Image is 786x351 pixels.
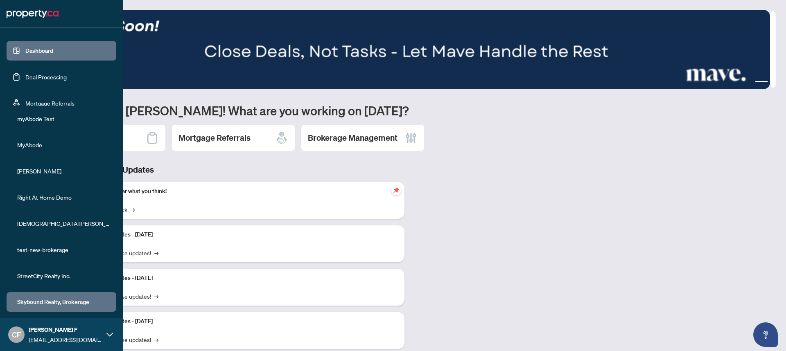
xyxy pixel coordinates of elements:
span: [EMAIL_ADDRESS][DOMAIN_NAME] [29,335,102,344]
span: CF [12,329,21,340]
p: Platform Updates - [DATE] [86,317,398,326]
a: Mortgage Referrals [25,99,75,107]
button: Open asap [753,322,778,347]
h2: Mortgage Referrals [178,132,251,144]
span: → [131,205,135,214]
span: StreetCity Realty Inc. [17,271,111,280]
span: → [154,335,158,344]
span: → [154,248,158,257]
span: [PERSON_NAME] [17,166,111,175]
span: MyAbode [17,140,111,149]
h2: Brokerage Management [308,132,398,144]
button: 3 [755,81,768,84]
span: [DEMOGRAPHIC_DATA][PERSON_NAME] Realty [17,219,111,228]
a: Dashboard [25,47,53,54]
span: pushpin [391,185,401,195]
img: logo [7,7,59,20]
span: Right At Home Demo [17,193,111,202]
span: test-new-brokerage [17,245,111,254]
span: → [154,292,158,301]
button: 2 [748,81,752,84]
a: Deal Processing [25,73,67,81]
h3: Brokerage & Industry Updates [43,164,404,175]
p: Platform Updates - [DATE] [86,274,398,283]
p: We want to hear what you think! [86,187,398,196]
p: Platform Updates - [DATE] [86,230,398,239]
h1: Welcome back [PERSON_NAME]! What are you working on [DATE]? [43,103,776,118]
button: 1 [742,81,745,84]
span: myAbode Test [17,114,111,123]
img: Slide 2 [43,10,770,89]
span: [PERSON_NAME] F [29,325,102,334]
span: Skybound Realty, Brokerage [17,297,111,306]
